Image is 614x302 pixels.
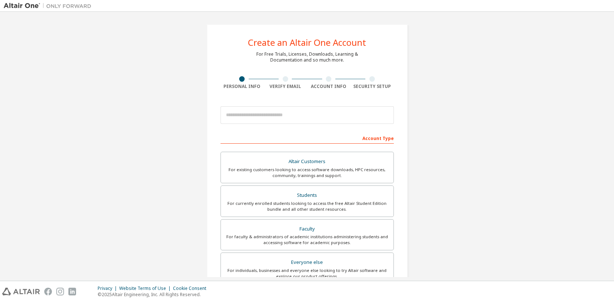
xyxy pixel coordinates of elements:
[225,156,389,167] div: Altair Customers
[173,286,211,291] div: Cookie Consent
[225,190,389,200] div: Students
[225,224,389,234] div: Faculty
[221,84,264,89] div: Personal Info
[225,234,389,246] div: For faculty & administrators of academic institutions administering students and accessing softwa...
[225,257,389,268] div: Everyone else
[68,288,76,295] img: linkedin.svg
[225,167,389,178] div: For existing customers looking to access software downloads, HPC resources, community, trainings ...
[256,51,358,63] div: For Free Trials, Licenses, Downloads, Learning & Documentation and so much more.
[264,84,307,89] div: Verify Email
[44,288,52,295] img: facebook.svg
[4,2,95,10] img: Altair One
[2,288,40,295] img: altair_logo.svg
[119,286,173,291] div: Website Terms of Use
[350,84,394,89] div: Security Setup
[98,286,119,291] div: Privacy
[221,132,394,144] div: Account Type
[225,200,389,212] div: For currently enrolled students looking to access the free Altair Student Edition bundle and all ...
[248,38,366,47] div: Create an Altair One Account
[56,288,64,295] img: instagram.svg
[225,268,389,279] div: For individuals, businesses and everyone else looking to try Altair software and explore our prod...
[98,291,211,298] p: © 2025 Altair Engineering, Inc. All Rights Reserved.
[307,84,351,89] div: Account Info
